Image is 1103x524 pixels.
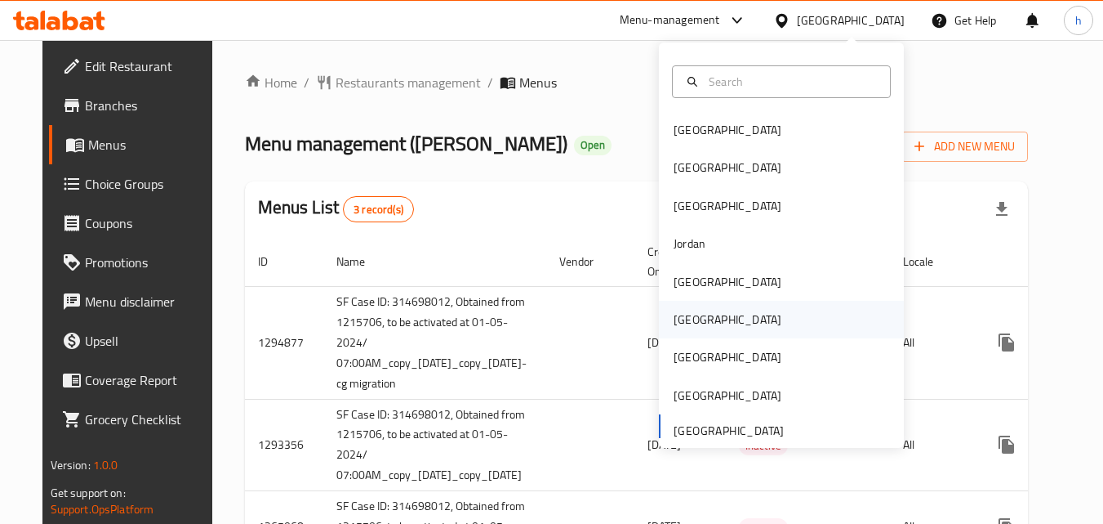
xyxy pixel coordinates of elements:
[574,138,612,152] span: Open
[49,321,227,361] a: Upsell
[88,135,214,155] span: Menus
[323,286,546,399] td: SF Case ID: 314698012, Obtained from 1215706, to be activated at 01-05-2024/ 07:00AM_copy_[DATE]_...
[49,164,227,204] a: Choice Groups
[85,56,214,76] span: Edit Restaurant
[49,400,227,439] a: Grocery Checklist
[344,202,413,217] span: 3 record(s)
[674,311,781,329] div: [GEOGRAPHIC_DATA]
[85,253,214,272] span: Promotions
[49,243,227,282] a: Promotions
[574,136,612,155] div: Open
[987,323,1026,362] button: more
[1075,11,1082,29] span: h
[914,137,1015,157] span: Add New Menu
[890,286,974,399] td: All
[674,387,781,405] div: [GEOGRAPHIC_DATA]
[51,455,91,476] span: Version:
[890,399,974,491] td: All
[559,252,615,271] span: Vendor
[85,410,214,429] span: Grocery Checklist
[987,425,1026,464] button: more
[647,242,706,281] span: Created On
[336,73,481,92] span: Restaurants management
[245,73,1029,92] nav: breadcrumb
[85,213,214,233] span: Coupons
[49,204,227,243] a: Coupons
[1026,323,1065,362] button: Change Status
[647,434,681,455] span: [DATE]
[49,86,227,125] a: Branches
[85,331,214,351] span: Upsell
[797,11,905,29] div: [GEOGRAPHIC_DATA]
[258,252,289,271] span: ID
[51,499,154,520] a: Support.OpsPlatform
[674,235,705,253] div: Jordan
[903,252,954,271] span: Locale
[49,361,227,400] a: Coverage Report
[316,73,481,92] a: Restaurants management
[49,282,227,321] a: Menu disclaimer
[93,455,118,476] span: 1.0.0
[323,399,546,491] td: SF Case ID: 314698012, Obtained from 1215706, to be activated at 01-05-2024/ 07:00AM_copy_[DATE]_...
[245,73,297,92] a: Home
[304,73,309,92] li: /
[674,197,781,215] div: [GEOGRAPHIC_DATA]
[336,252,386,271] span: Name
[258,195,414,222] h2: Menus List
[519,73,557,92] span: Menus
[49,47,227,86] a: Edit Restaurant
[674,159,781,177] div: [GEOGRAPHIC_DATA]
[51,482,126,504] span: Get support on:
[85,292,214,311] span: Menu disclaimer
[674,348,781,366] div: [GEOGRAPHIC_DATA]
[245,399,323,491] td: 1293356
[85,96,214,115] span: Branches
[343,196,414,222] div: Total records count
[620,11,720,30] div: Menu-management
[245,125,567,162] span: Menu management ( [PERSON_NAME] )
[901,132,1028,162] button: Add New Menu
[487,73,493,92] li: /
[982,190,1021,229] div: Export file
[49,125,227,164] a: Menus
[647,332,681,353] span: [DATE]
[245,286,323,399] td: 1294877
[674,121,781,139] div: [GEOGRAPHIC_DATA]
[674,273,781,291] div: [GEOGRAPHIC_DATA]
[85,370,214,390] span: Coverage Report
[702,73,880,91] input: Search
[1026,425,1065,464] button: Change Status
[85,174,214,194] span: Choice Groups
